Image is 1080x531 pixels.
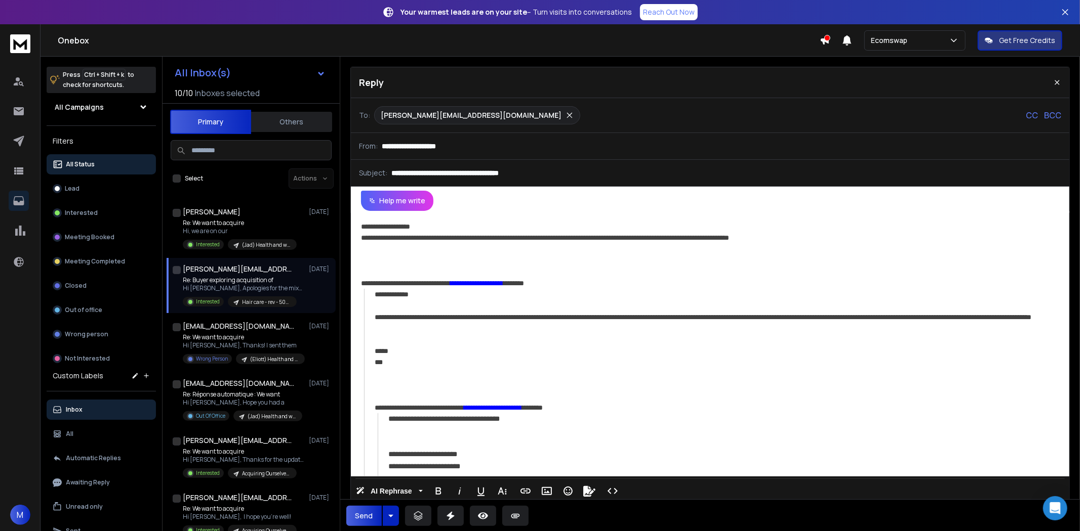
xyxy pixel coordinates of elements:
p: Re: We want to acquire [183,333,304,341]
p: Interested [196,298,220,305]
strong: Your warmest leads are on your site [401,7,527,17]
button: Out of office [47,300,156,320]
p: Lead [65,185,79,193]
button: Inbox [47,400,156,420]
p: [DATE] [309,265,332,273]
button: Awaiting Reply [47,472,156,493]
span: AI Rephrase [369,487,414,496]
p: [DATE] [309,322,332,330]
p: Wrong Person [196,355,228,363]
button: AI Rephrase [354,481,425,501]
p: (Eliott) Health and wellness brands Europe - 50k - 1m/month (Storeleads) p2 [250,356,299,363]
button: Automatic Replies [47,448,156,468]
h1: [PERSON_NAME][EMAIL_ADDRESS][DOMAIN_NAME] [183,264,294,274]
p: Hair care - rev - 50k - 1m/month- [GEOGRAPHIC_DATA] (Eliott) [242,298,291,306]
button: All Inbox(s) [167,63,334,83]
button: Insert Link (Ctrl+K) [516,481,535,501]
p: From: [359,141,378,151]
p: Hi [PERSON_NAME], Hope you had a [183,399,302,407]
p: Wrong person [65,330,108,338]
button: Underline (Ctrl+U) [471,481,491,501]
button: Not Interested [47,348,156,369]
p: Hi [PERSON_NAME], I hope you're well! [183,513,297,521]
p: – Turn visits into conversations [401,7,632,17]
p: (Jad) Health and wellness brands Europe - 50k - 1m/month (Storeleads) p1 [248,413,296,420]
p: Re: We want to acquire [183,448,304,456]
h1: [EMAIL_ADDRESS][DOMAIN_NAME] [183,378,294,388]
h1: All Inbox(s) [175,68,231,78]
p: Subject: [359,168,387,178]
h1: [PERSON_NAME][EMAIL_ADDRESS][DOMAIN_NAME] [183,493,294,503]
p: CC [1026,109,1038,121]
button: Wrong person [47,324,156,344]
p: Hi [PERSON_NAME], Thanks! I sent them [183,341,304,349]
p: [DATE] [309,208,332,216]
p: [DATE] [309,436,332,445]
a: Reach Out Now [640,4,698,20]
p: BCC [1044,109,1061,121]
p: Closed [65,282,87,290]
p: Reach Out Now [643,7,695,17]
p: Automatic Replies [66,454,121,462]
p: Out of office [65,306,102,314]
p: Interested [196,469,220,477]
button: Insert Image (Ctrl+P) [537,481,556,501]
p: Re: We want to acquire [183,219,297,227]
button: Bold (Ctrl+B) [429,481,448,501]
p: Meeting Completed [65,257,125,265]
button: Closed [47,276,156,296]
p: Press to check for shortcuts. [63,70,134,90]
p: Not Interested [65,355,110,363]
p: Out Of Office [196,412,225,420]
p: Hi [PERSON_NAME], Apologies for the mix-up [183,284,304,292]
h1: [EMAIL_ADDRESS][DOMAIN_NAME] [183,321,294,331]
p: Get Free Credits [999,35,1055,46]
p: Ecomswap [871,35,911,46]
button: Italic (Ctrl+I) [450,481,469,501]
p: Re: Réponse automatique : We want [183,390,302,399]
h1: [PERSON_NAME][EMAIL_ADDRESS][DOMAIN_NAME] [183,435,294,446]
button: Meeting Booked [47,227,156,247]
p: Inbox [66,406,83,414]
p: All Status [66,160,95,168]
h3: Inboxes selected [195,87,260,99]
p: Acquiring Ourselves list [[PERSON_NAME]] [242,470,291,477]
p: Meeting Booked [65,233,114,241]
button: M [10,505,30,525]
p: [DATE] [309,494,332,502]
p: Re: We want to acquire [183,505,297,513]
button: More Text [493,481,512,501]
div: Open Intercom Messenger [1043,496,1067,520]
label: Select [185,174,203,183]
button: Others [251,111,332,133]
p: (Jad) Health and wellness brands Europe - 50k - 1m/month (Storeleads) p1 [242,241,291,249]
p: Re: Buyer exploring acquisition of [183,276,304,284]
p: Hi [PERSON_NAME], Thanks for the update. [183,456,304,464]
h3: Custom Labels [53,371,103,381]
p: Interested [65,209,98,217]
button: Interested [47,203,156,223]
p: [PERSON_NAME][EMAIL_ADDRESS][DOMAIN_NAME] [381,110,562,120]
p: Interested [196,241,220,248]
p: [DATE] [309,379,332,387]
span: 10 / 10 [175,87,193,99]
button: All [47,424,156,444]
button: Primary [170,110,251,134]
p: To: [359,110,370,120]
h1: [PERSON_NAME] [183,207,241,217]
p: Reply [359,75,384,90]
h1: All Campaigns [55,102,104,112]
p: Hi, we are on our [183,227,297,235]
button: Send [346,506,382,526]
p: All [66,430,73,438]
span: Ctrl + Shift + k [83,69,126,80]
button: Code View [603,481,622,501]
button: All Status [47,154,156,174]
button: Meeting Completed [47,251,156,272]
button: Signature [580,481,599,501]
button: Help me write [361,191,433,211]
p: Unread only [66,503,103,511]
p: Awaiting Reply [66,478,110,486]
h3: Filters [47,134,156,148]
